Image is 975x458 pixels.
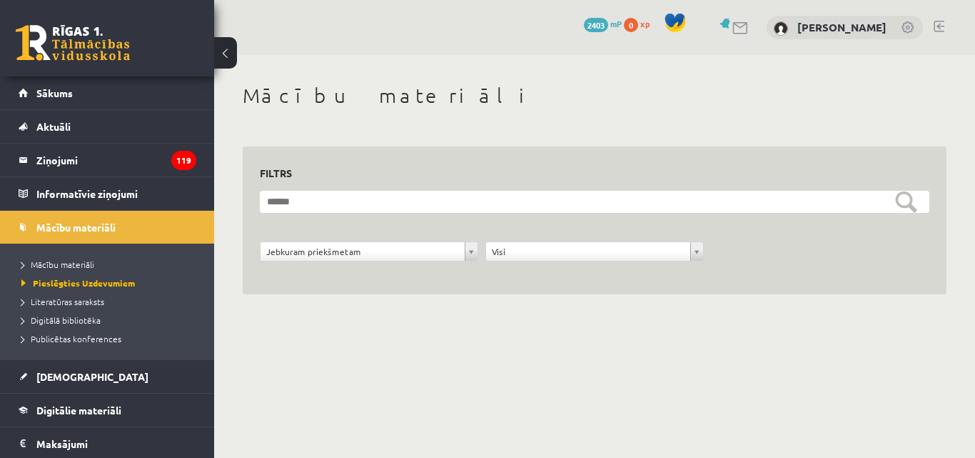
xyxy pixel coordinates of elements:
span: mP [610,18,622,29]
a: Jebkuram priekšmetam [261,242,478,261]
a: 0 xp [624,18,657,29]
legend: Informatīvie ziņojumi [36,177,196,210]
a: Ziņojumi119 [19,144,196,176]
a: Informatīvie ziņojumi [19,177,196,210]
a: Pieslēgties Uzdevumiem [21,277,200,289]
a: 2403 mP [584,18,622,29]
span: 0 [624,18,638,32]
a: Visi [486,242,703,261]
a: Publicētas konferences [21,332,200,345]
h3: Filtrs [260,164,912,183]
span: Jebkuram priekšmetam [266,242,459,261]
span: Mācību materiāli [36,221,116,234]
a: Sākums [19,76,196,109]
a: Digitālie materiāli [19,394,196,427]
span: Aktuāli [36,120,71,133]
span: Visi [492,242,684,261]
a: Literatūras saraksts [21,295,200,308]
span: xp [640,18,650,29]
span: Mācību materiāli [21,259,94,270]
i: 119 [171,151,196,170]
span: Sākums [36,86,73,99]
a: Mācību materiāli [21,258,200,271]
span: [DEMOGRAPHIC_DATA] [36,370,148,383]
a: [DEMOGRAPHIC_DATA] [19,360,196,393]
h1: Mācību materiāli [243,84,946,108]
span: Pieslēgties Uzdevumiem [21,277,135,289]
a: Mācību materiāli [19,211,196,244]
span: Digitālā bibliotēka [21,314,101,326]
a: Digitālā bibliotēka [21,314,200,327]
span: Publicētas konferences [21,333,121,344]
a: Rīgas 1. Tālmācības vidusskola [16,25,130,61]
span: Digitālie materiāli [36,404,121,417]
a: [PERSON_NAME] [797,20,886,34]
span: 2403 [584,18,608,32]
span: Literatūras saraksts [21,296,104,307]
legend: Ziņojumi [36,144,196,176]
a: Aktuāli [19,110,196,143]
img: Anna Bukovska [774,21,788,36]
